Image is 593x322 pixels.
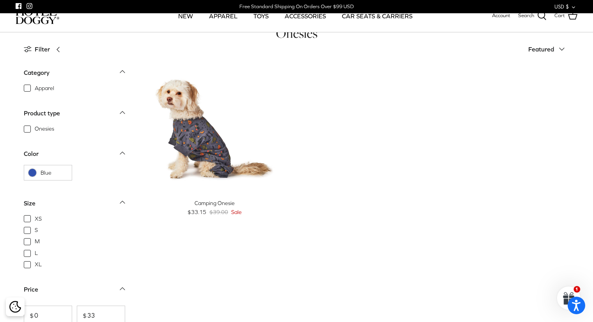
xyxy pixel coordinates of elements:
div: Free Standard Shipping On Orders Over $99 USD [239,3,354,10]
a: Instagram [27,3,32,9]
span: S [35,226,38,234]
a: CAR SEATS & CARRIERS [335,3,420,29]
div: Price [24,285,38,295]
span: XL [35,261,42,269]
a: Color [24,148,125,165]
h1: Onesies [24,25,570,42]
span: Cart [554,12,565,20]
div: Product type [24,108,60,119]
a: Size [24,197,125,214]
div: Color [24,149,39,159]
a: NEW [171,3,200,29]
span: Featured [528,46,554,53]
span: $ [77,312,87,318]
div: Cookie policy [6,297,25,316]
a: APPAREL [202,3,244,29]
img: hoteldoggycom [16,8,59,24]
span: M [35,238,40,246]
span: Account [492,12,510,18]
button: Featured [528,41,570,58]
span: Search [518,12,534,20]
div: Category [24,68,50,78]
span: XS [35,215,42,223]
a: Search [518,11,547,21]
span: Blue [41,169,68,177]
span: $ [24,312,34,318]
button: Cookie policy [8,300,22,314]
a: Price [24,283,125,301]
a: Camping Onesie [149,62,281,195]
a: Facebook [16,3,21,9]
img: Cookie policy [9,301,21,313]
div: Primary navigation [116,3,475,29]
div: Size [24,198,35,209]
span: L [35,249,38,257]
span: Sale [231,208,242,216]
span: Apparel [35,85,54,92]
a: Filter [24,40,65,58]
a: Category [24,66,125,84]
span: Onesies [35,125,54,133]
a: Camping Onesie $33.15 $39.00 Sale [149,199,281,216]
span: Filter [35,44,50,55]
a: Product type [24,107,125,125]
span: $33.15 [188,208,206,216]
span: $39.00 [209,208,228,216]
a: ACCESSORIES [278,3,333,29]
a: Cart [554,11,577,21]
a: Account [492,12,510,20]
span: 15% off [152,66,180,78]
div: Camping Onesie [149,199,281,207]
a: Free Standard Shipping On Orders Over $99 USD [239,1,354,12]
a: TOYS [246,3,276,29]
